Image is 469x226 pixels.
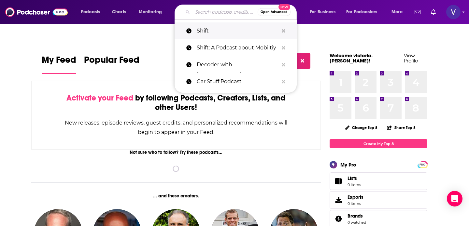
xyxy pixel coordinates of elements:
[348,182,361,187] span: 0 items
[192,7,258,17] input: Search podcasts, credits, & more...
[332,195,345,205] span: Exports
[278,4,290,10] span: New
[31,150,321,155] div: Not sure who to follow? Try these podcasts...
[181,5,303,20] div: Search podcasts, credits, & more...
[446,5,461,19] img: User Profile
[84,54,139,69] span: Popular Feed
[446,5,461,19] button: Show profile menu
[341,124,381,132] button: Change Top 8
[197,22,278,39] p: Shift
[428,7,438,18] a: Show notifications dropdown
[348,213,363,219] span: Brands
[305,7,344,17] button: open menu
[419,162,426,167] span: PRO
[330,139,427,148] a: Create My Top 8
[330,191,427,209] a: Exports
[175,73,297,90] a: Car Stuff Podcast
[64,118,288,137] div: New releases, episode reviews, guest credits, and personalized recommendations will begin to appe...
[391,7,403,17] span: More
[84,54,139,74] a: Popular Feed
[419,162,426,167] a: PRO
[340,162,356,168] div: My Pro
[348,175,357,181] span: Lists
[348,194,363,200] span: Exports
[447,191,462,206] div: Open Intercom Messenger
[348,175,361,181] span: Lists
[42,54,76,69] span: My Feed
[412,7,423,18] a: Show notifications dropdown
[175,56,297,73] a: Decoder with [PERSON_NAME]
[387,121,416,134] button: Share Top 8
[112,7,126,17] span: Charts
[197,73,278,90] p: Car Stuff Podcast
[310,7,335,17] span: For Business
[197,39,278,56] p: Shift: A Podcast about Mobiltiy
[387,7,411,17] button: open menu
[5,6,68,18] img: Podchaser - Follow, Share and Rate Podcasts
[348,220,366,225] a: 0 watched
[66,93,133,103] span: Activate your Feed
[342,7,387,17] button: open menu
[175,22,297,39] a: Shift
[330,172,427,190] a: Lists
[175,39,297,56] a: Shift: A Podcast about Mobiltiy
[332,177,345,186] span: Lists
[446,5,461,19] span: Logged in as victoria.wilson
[64,93,288,112] div: by following Podcasts, Creators, Lists, and other Users!
[81,7,100,17] span: Podcasts
[346,7,377,17] span: For Podcasters
[404,52,418,64] a: View Profile
[261,10,288,14] span: Open Advanced
[348,201,363,206] span: 0 items
[258,8,291,16] button: Open AdvancedNew
[134,7,170,17] button: open menu
[108,7,130,17] a: Charts
[330,52,373,64] a: Welcome victoria.[PERSON_NAME]!
[348,213,366,219] a: Brands
[76,7,108,17] button: open menu
[332,214,345,223] a: Brands
[139,7,162,17] span: Monitoring
[42,54,76,74] a: My Feed
[197,56,278,73] p: Decoder with Nilay Patel
[31,193,321,199] div: ... and these creators.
